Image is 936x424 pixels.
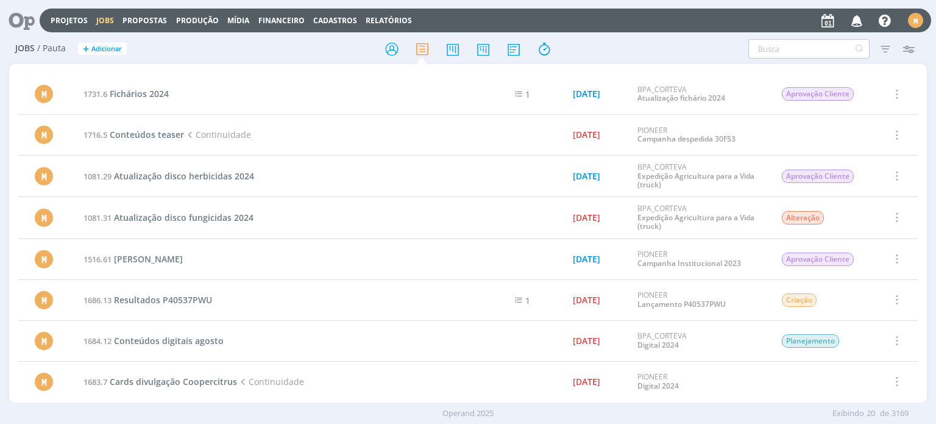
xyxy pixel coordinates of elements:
[78,43,127,56] button: +Adicionar
[573,337,600,345] div: [DATE]
[83,335,224,347] a: 1684.12Conteúdos digitais agosto
[637,373,763,390] div: PIONEER
[51,15,88,26] a: Projetos
[83,212,112,223] span: 1081.31
[93,16,118,26] button: Jobs
[114,212,253,223] span: Atualização disco fungicidas 2024
[880,408,889,420] span: de
[366,15,412,26] a: Relatórios
[573,214,600,222] div: [DATE]
[83,129,107,140] span: 1716.5
[176,15,219,26] a: Produção
[637,93,725,103] a: Atualização fichário 2024
[224,16,253,26] button: Mídia
[83,376,237,387] a: 1683.7Cards divulgação Coopercitrus
[637,212,754,231] a: Expedição Agricultura para a Vida (truck)
[637,258,741,268] a: Campanha Institucional 2023
[573,378,600,386] div: [DATE]
[908,13,923,28] div: M
[637,163,763,189] div: BPA_CORTEVA
[782,293,817,307] span: Criação
[110,88,169,99] span: Fichários 2024
[114,294,212,306] span: Resultados P40537PWU
[83,170,254,182] a: 1081.29Atualização disco herbicidas 2024
[83,294,212,306] a: 1686.13Resultados P40537PWU
[782,334,839,348] span: Planejamento
[525,88,530,100] span: 1
[637,332,763,350] div: BPA_CORTEVA
[83,129,184,140] a: 1716.5Conteúdos teaser
[119,16,171,26] button: Propostas
[83,253,183,265] a: 1516.61[PERSON_NAME]
[184,129,250,140] span: Continuidade
[35,332,53,350] div: M
[35,167,53,185] div: M
[525,295,530,306] span: 1
[313,15,357,26] span: Cadastros
[83,43,89,56] span: +
[110,376,237,387] span: Cards divulgação Coopercitrus
[573,172,600,181] div: [DATE]
[573,296,600,304] div: [DATE]
[258,15,305,26] a: Financeiro
[37,43,66,54] span: / Pauta
[573,90,600,98] div: [DATE]
[35,291,53,309] div: M
[83,295,112,306] span: 1686.13
[122,15,167,26] span: Propostas
[83,88,169,99] a: 1731.6Fichários 2024
[637,299,726,309] a: Lançamento P40537PWU
[255,16,308,26] button: Financeiro
[782,170,854,183] span: Aprovação Cliente
[782,87,854,101] span: Aprovação Cliente
[35,126,53,144] div: M
[114,335,224,347] span: Conteúdos digitais agosto
[832,408,864,420] span: Exibindo
[637,340,679,350] a: Digital 2024
[35,85,53,103] div: M
[362,16,416,26] button: Relatórios
[782,211,824,225] span: Alteração
[47,16,91,26] button: Projetos
[573,255,600,264] div: [DATE]
[114,170,254,182] span: Atualização disco herbicidas 2024
[637,171,754,190] a: Expedição Agricultura para a Vida (truck)
[637,204,763,231] div: BPA_CORTEVA
[867,408,875,420] span: 20
[83,254,112,265] span: 1516.61
[637,381,679,391] a: Digital 2024
[637,126,763,144] div: PIONEER
[310,16,361,26] button: Cadastros
[83,376,107,387] span: 1683.7
[573,131,600,139] div: [DATE]
[83,171,112,182] span: 1081.29
[637,291,763,309] div: PIONEER
[637,134,736,144] a: Campanha despedida 30F53
[110,129,184,140] span: Conteúdos teaser
[35,209,53,227] div: M
[114,253,183,265] span: [PERSON_NAME]
[748,39,870,59] input: Busca
[237,376,303,387] span: Continuidade
[637,250,763,268] div: PIONEER
[892,408,909,420] span: 3169
[91,45,122,53] span: Adicionar
[782,253,854,266] span: Aprovação Cliente
[83,88,107,99] span: 1731.6
[172,16,222,26] button: Produção
[96,15,114,26] a: Jobs
[15,43,35,54] span: Jobs
[637,85,763,103] div: BPA_CORTEVA
[83,336,112,347] span: 1684.12
[83,212,253,223] a: 1081.31Atualização disco fungicidas 2024
[35,373,53,391] div: M
[907,10,924,31] button: M
[227,15,249,26] a: Mídia
[35,250,53,268] div: M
